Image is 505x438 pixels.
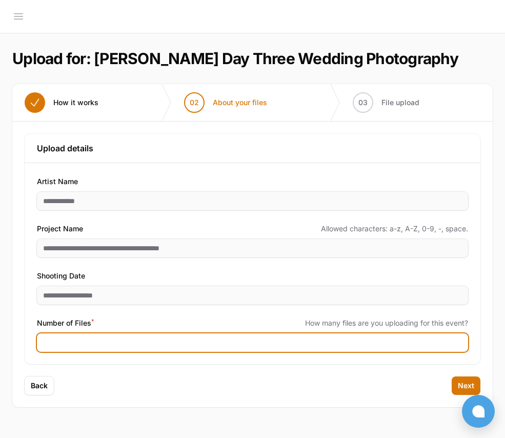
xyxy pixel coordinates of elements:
[37,270,85,282] span: Shooting Date
[31,381,48,391] span: Back
[172,84,279,121] button: 02 About your files
[190,97,199,108] span: 02
[37,175,78,188] span: Artist Name
[340,84,432,121] button: 03 File upload
[358,97,368,108] span: 03
[213,97,267,108] span: About your files
[37,142,468,154] h3: Upload details
[321,224,468,234] span: Allowed characters: a-z, A-Z, 0-9, -, space.
[12,84,111,121] button: How it works
[458,381,474,391] span: Next
[462,395,495,428] button: Open chat window
[305,318,468,328] span: How many files are you uploading for this event?
[381,97,419,108] span: File upload
[37,223,83,235] span: Project Name
[37,317,94,329] span: Number of Files
[452,376,480,395] button: Next
[53,97,98,108] span: How it works
[12,49,458,68] h1: Upload for: [PERSON_NAME] Day Three Wedding Photography
[25,376,54,395] button: Back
